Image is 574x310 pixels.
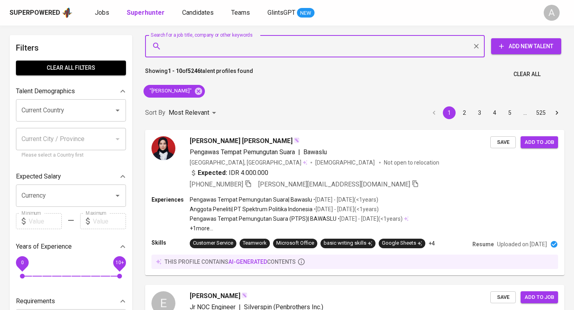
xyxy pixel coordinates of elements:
button: Clear All filters [16,61,126,75]
button: Open [112,190,123,201]
p: Requirements [16,296,55,306]
span: [PERSON_NAME] [190,291,240,301]
p: Not open to relocation [384,159,439,167]
b: Superhunter [127,9,165,16]
p: Pengawas Tempat Pemungutan Suara | Bawaslu [190,196,312,204]
b: 1 - 10 [168,68,182,74]
button: Open [112,105,123,116]
button: page 1 [443,106,456,119]
span: [PERSON_NAME][EMAIL_ADDRESS][DOMAIN_NAME] [258,181,410,188]
span: | [298,147,300,157]
div: Expected Salary [16,169,126,184]
img: magic_wand.svg [293,137,300,143]
p: Anggota Peneliti | PT Spektrum Politika Indonesia [190,205,313,213]
a: Candidates [182,8,215,18]
p: • [DATE] - [DATE] ( <1 years ) [336,215,403,223]
div: … [519,109,531,117]
button: Clear [471,41,482,52]
a: Jobs [95,8,111,18]
p: +4 [429,239,435,247]
span: 0 [21,260,24,265]
button: Go to page 2 [458,106,471,119]
button: Go to page 3 [473,106,486,119]
a: GlintsGPT NEW [267,8,315,18]
div: "[PERSON_NAME]" [143,85,205,98]
p: Pengawas Tempat Pemungutan Suara (PTPS) | BAWASLU [190,215,336,223]
a: Superhunter [127,8,166,18]
button: Save [490,136,516,149]
div: basic writing skills [324,239,372,247]
p: +1 more ... [190,224,409,232]
span: Save [494,293,512,302]
button: Add to job [521,291,558,304]
p: • [DATE] - [DATE] ( <1 years ) [312,196,378,204]
nav: pagination navigation [427,106,564,119]
img: magic_wand.svg [241,292,248,298]
div: Teamwork [243,239,267,247]
span: [DEMOGRAPHIC_DATA] [315,159,376,167]
span: Add to job [525,138,554,147]
img: app logo [62,7,73,19]
a: Superpoweredapp logo [10,7,73,19]
b: Expected: [198,168,227,178]
button: Save [490,291,516,304]
p: Please select a Country first [22,151,120,159]
p: Sort By [145,108,165,118]
a: [PERSON_NAME] [PERSON_NAME]Pengawas Tempat Pemungutan Suara|Bawaslu[GEOGRAPHIC_DATA], [GEOGRAPHIC... [145,130,564,275]
b: 5246 [188,68,201,74]
span: GlintsGPT [267,9,295,16]
p: Showing of talent profiles found [145,67,253,82]
a: Teams [231,8,252,18]
div: Superpowered [10,8,60,18]
div: Talent Demographics [16,83,126,99]
span: Add New Talent [497,41,555,51]
p: Skills [151,239,190,247]
button: Go to page 525 [534,106,548,119]
div: A [544,5,560,21]
span: 10+ [115,260,124,265]
button: Go to page 5 [503,106,516,119]
img: cd11527ffcacb8b267e6641ab94d0390.jpg [151,136,175,160]
span: "[PERSON_NAME]" [143,87,197,95]
div: Requirements [16,293,126,309]
span: Add to job [525,293,554,302]
span: Clear All [513,69,541,79]
span: Clear All filters [22,63,120,73]
button: Clear All [510,67,544,82]
span: AI-generated [228,259,267,265]
button: Add to job [521,136,558,149]
div: Microsoft Office [276,239,314,247]
span: Candidates [182,9,214,16]
div: Customer Service [193,239,233,247]
span: NEW [297,9,315,17]
div: Years of Experience [16,239,126,255]
div: Google Sheets [382,239,422,247]
span: Jobs [95,9,109,16]
button: Go to next page [550,106,563,119]
button: Add New Talent [491,38,561,54]
p: • [DATE] - [DATE] ( <1 years ) [313,205,379,213]
button: Go to page 4 [488,106,501,119]
input: Value [93,213,126,229]
span: [PHONE_NUMBER] [190,181,243,188]
p: Experiences [151,196,190,204]
p: Expected Salary [16,172,61,181]
h6: Filters [16,41,126,54]
div: Most Relevant [169,106,219,120]
p: Talent Demographics [16,86,75,96]
span: Pengawas Tempat Pemungutan Suara [190,148,295,156]
div: IDR 4.000.000 [190,168,268,178]
span: Bawaslu [303,148,327,156]
p: Years of Experience [16,242,72,251]
span: Teams [231,9,250,16]
span: [PERSON_NAME] [PERSON_NAME] [190,136,293,146]
p: Uploaded on [DATE] [497,240,547,248]
p: Most Relevant [169,108,209,118]
span: Save [494,138,512,147]
p: this profile contains contents [165,258,296,266]
p: Resume [472,240,494,248]
div: [GEOGRAPHIC_DATA], [GEOGRAPHIC_DATA] [190,159,307,167]
input: Value [29,213,62,229]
